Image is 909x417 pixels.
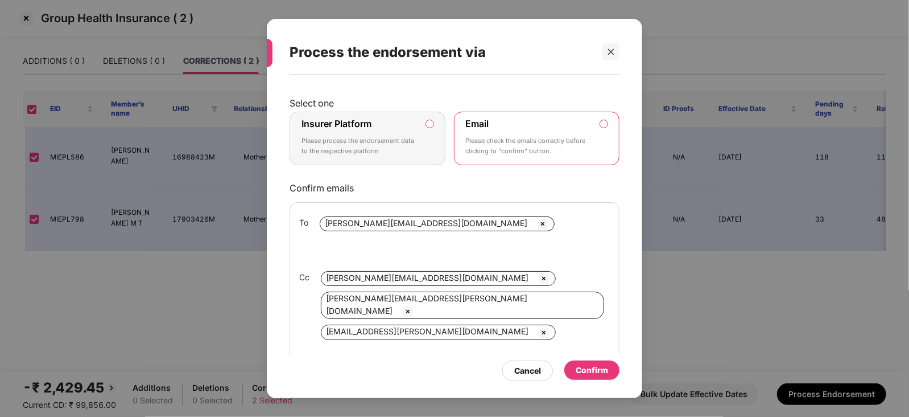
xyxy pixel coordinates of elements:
span: [PERSON_NAME][EMAIL_ADDRESS][PERSON_NAME][DOMAIN_NAME] [326,293,527,316]
div: Confirm [576,364,608,377]
label: Email [466,118,489,129]
p: Select one [290,97,619,109]
span: close [607,48,615,56]
p: Please check the emails correctly before clicking to “confirm” button. [466,136,592,156]
div: Cancel [514,365,541,377]
span: [EMAIL_ADDRESS][PERSON_NAME][DOMAIN_NAME] [326,326,528,336]
p: Confirm emails [290,182,619,194]
img: svg+xml;base64,PHN2ZyBpZD0iQ3Jvc3MtMzJ4MzIiIHhtbG5zPSJodHRwOi8vd3d3LnczLm9yZy8yMDAwL3N2ZyIgd2lkdG... [536,217,549,231]
img: svg+xml;base64,PHN2ZyBpZD0iQ3Jvc3MtMzJ4MzIiIHhtbG5zPSJodHRwOi8vd3d3LnczLm9yZy8yMDAwL3N2ZyIgd2lkdG... [401,305,415,318]
p: Please process the endorsement data to the respective platform [301,136,418,156]
input: Insurer PlatformPlease process the endorsement data to the respective platform [426,120,433,128]
label: Insurer Platform [301,118,371,129]
span: [PERSON_NAME][EMAIL_ADDRESS][DOMAIN_NAME] [326,273,528,283]
span: To [299,216,308,229]
span: [PERSON_NAME][EMAIL_ADDRESS][DOMAIN_NAME] [325,218,527,228]
input: EmailPlease check the emails correctly before clicking to “confirm” button. [600,120,608,128]
div: Process the endorsement via [290,30,592,75]
span: Cc [299,271,309,284]
img: svg+xml;base64,PHN2ZyBpZD0iQ3Jvc3MtMzJ4MzIiIHhtbG5zPSJodHRwOi8vd3d3LnczLm9yZy8yMDAwL3N2ZyIgd2lkdG... [537,272,551,285]
img: svg+xml;base64,PHN2ZyBpZD0iQ3Jvc3MtMzJ4MzIiIHhtbG5zPSJodHRwOi8vd3d3LnczLm9yZy8yMDAwL3N2ZyIgd2lkdG... [537,326,551,340]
